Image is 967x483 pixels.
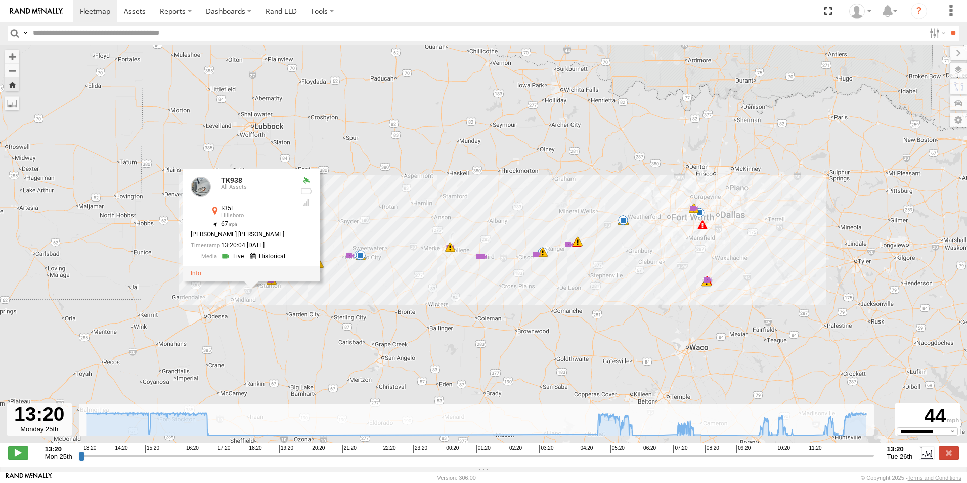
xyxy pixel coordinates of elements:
a: View Asset Details [191,270,201,277]
a: View Asset Details [191,177,211,197]
button: Zoom Home [5,77,19,91]
div: 41 [572,237,582,248]
div: Hillsboro [221,213,292,219]
span: 20:20 [311,445,325,453]
div: I-35E [221,205,292,212]
span: 05:20 [610,445,625,453]
span: 11:20 [808,445,822,453]
span: 07:20 [673,445,687,453]
a: View Historical Media Streams [250,251,288,261]
span: 03:20 [539,445,553,453]
span: 16:20 [185,445,199,453]
div: Valid GPS Fix [300,177,312,185]
span: 02:20 [508,445,522,453]
div: All Assets [221,184,292,190]
span: 06:20 [642,445,656,453]
button: Zoom in [5,50,19,63]
span: 21:20 [342,445,357,453]
i: ? [911,3,927,19]
div: 5 [701,276,712,287]
label: Measure [5,96,19,110]
span: 14:20 [114,445,128,453]
span: 17:20 [216,445,230,453]
div: Date/time of location update [191,243,292,249]
span: 09:20 [736,445,751,453]
div: Last Event GSM Signal Strength [300,198,312,207]
span: 22:20 [382,445,396,453]
span: 04:20 [579,445,593,453]
button: Zoom out [5,63,19,77]
label: Search Filter Options [926,26,947,41]
div: 27 [532,249,542,259]
div: Version: 306.00 [437,475,476,481]
label: Search Query [21,26,29,41]
div: Daniel Del Muro [846,4,875,19]
a: Visit our Website [6,473,52,483]
div: 42 [702,275,712,286]
span: 10:20 [776,445,790,453]
div: 11 [702,275,713,285]
span: 67 [221,220,237,227]
span: Mon 25th Aug 2025 [45,453,72,460]
div: 43 [564,239,574,250]
div: 6 [573,236,583,247]
span: 00:20 [445,445,459,453]
div: 24 [345,251,355,261]
a: View Live Media Streams [221,251,247,261]
a: Terms and Conditions [908,475,961,481]
label: Map Settings [950,113,967,127]
span: 13:20 [82,445,96,453]
strong: 13:20 [45,445,72,453]
a: TK938 [221,176,242,184]
div: 33 [697,220,708,230]
span: 01:20 [476,445,491,453]
span: Tue 26th Aug 2025 [887,453,913,460]
div: 60 [689,203,699,213]
span: 18:20 [248,445,262,453]
span: 23:20 [413,445,427,453]
label: Play/Stop [8,446,28,459]
div: © Copyright 2025 - [861,475,961,481]
label: Close [939,446,959,459]
span: 08:20 [705,445,719,453]
div: 44 [896,405,959,427]
div: No battery health information received from this device. [300,188,312,196]
span: 15:20 [145,445,159,453]
div: 7 [538,247,548,257]
div: 11 [694,208,705,218]
div: [PERSON_NAME] [PERSON_NAME] [191,231,292,238]
span: 19:20 [279,445,293,453]
strong: 13:20 [887,445,913,453]
img: rand-logo.svg [10,8,63,15]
